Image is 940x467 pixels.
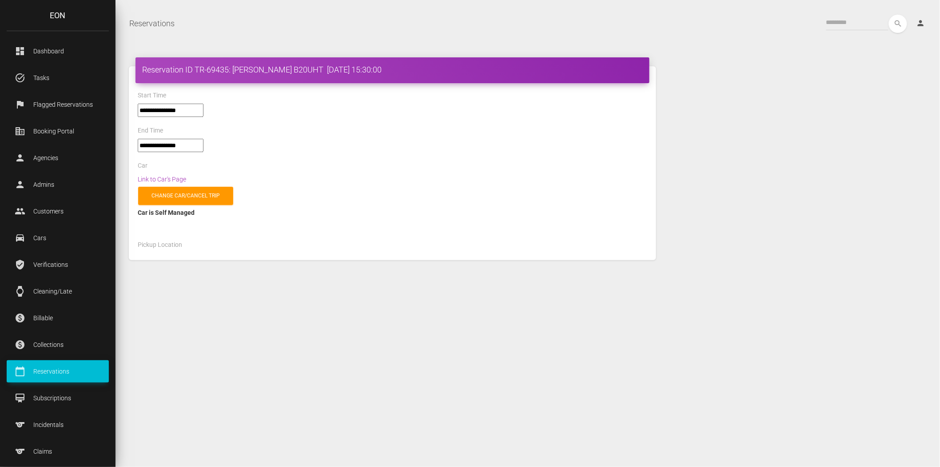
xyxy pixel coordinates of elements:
p: Collections [13,338,102,351]
p: Admins [13,178,102,191]
p: Claims [13,445,102,458]
a: sports Incidentals [7,414,109,436]
div: Car is Self Managed [138,207,647,218]
a: Link to Car's Page [138,176,186,183]
a: task_alt Tasks [7,67,109,89]
p: Agencies [13,151,102,165]
a: person [910,15,933,32]
p: Customers [13,205,102,218]
p: Booking Portal [13,125,102,138]
a: paid Collections [7,334,109,356]
a: dashboard Dashboard [7,40,109,62]
a: drive_eta Cars [7,227,109,249]
a: card_membership Subscriptions [7,387,109,409]
i: person [916,19,925,28]
button: search [889,15,907,33]
p: Incidentals [13,418,102,431]
a: corporate_fare Booking Portal [7,120,109,142]
a: Change car/cancel trip [138,187,233,205]
p: Subscriptions [13,391,102,405]
label: Car [138,161,147,170]
a: sports Claims [7,440,109,463]
p: Flagged Reservations [13,98,102,111]
a: verified_user Verifications [7,254,109,276]
label: Start Time [138,91,166,100]
p: Billable [13,311,102,325]
a: paid Billable [7,307,109,329]
p: Dashboard [13,44,102,58]
p: Verifications [13,258,102,271]
a: person Agencies [7,147,109,169]
a: calendar_today Reservations [7,360,109,382]
p: Cleaning/Late [13,285,102,298]
a: people Customers [7,200,109,222]
a: flag Flagged Reservations [7,93,109,116]
a: watch Cleaning/Late [7,280,109,302]
p: Cars [13,231,102,245]
h4: Reservation ID TR-69435: [PERSON_NAME] B20UHT [DATE] 15:30:00 [142,64,643,75]
label: Pickup Location [138,241,182,250]
a: person Admins [7,173,109,196]
p: Tasks [13,71,102,85]
p: Reservations [13,365,102,378]
label: End Time [138,126,163,135]
a: Reservations [129,12,175,35]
